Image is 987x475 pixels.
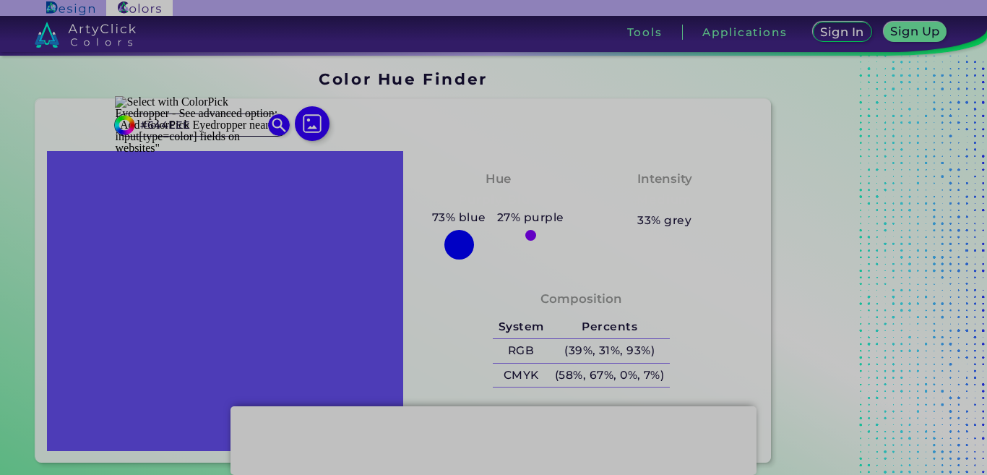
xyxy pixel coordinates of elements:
h5: 27% purple [491,208,569,227]
a: Sign Up [887,23,944,41]
h5: Sign Up [893,26,938,37]
h5: Percents [549,315,670,339]
img: logo_artyclick_colors_white.svg [35,22,137,48]
img: icon search [268,114,290,136]
h5: System [493,315,549,339]
h4: Color [564,405,598,426]
h5: 73% blue [426,208,491,227]
h3: Purply Blue [452,192,544,209]
h5: Sign In [822,27,861,38]
h4: Composition [540,288,622,309]
img: Select with ColorPick Eyedropper - See advanced option: "Add ColorPick Eyedropper near input[type... [115,96,288,154]
h4: Hue [486,168,511,189]
h5: RGB [493,339,549,363]
h4: Intensity [637,168,692,189]
img: ArtyClick Design logo [46,1,95,15]
iframe: Advertisement [230,406,757,471]
h5: CMYK [493,364,549,388]
img: icon picture [295,106,329,141]
h5: (39%, 31%, 93%) [549,339,670,363]
h3: Tools [627,27,663,38]
h5: 33% grey [637,211,691,230]
h5: (58%, 67%, 0%, 7%) [549,364,670,388]
h1: Color Hue Finder [319,68,487,90]
iframe: Advertisement [777,65,957,468]
a: Sign In [816,23,869,41]
h3: Medium [631,192,699,209]
h3: Applications [702,27,787,38]
input: type color.. [135,115,270,134]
